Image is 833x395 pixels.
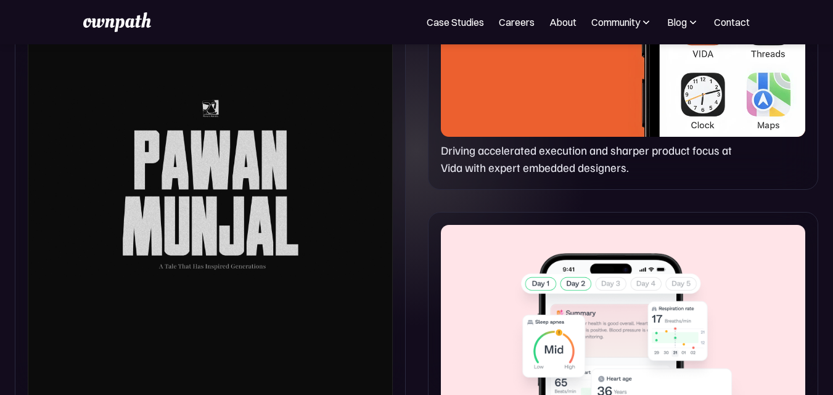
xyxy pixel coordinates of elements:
p: Driving accelerated execution and sharper product focus at Vida with expert embedded designers. [441,142,732,177]
div: Community [591,15,640,30]
div: Blog [667,15,687,30]
div: Community [591,15,652,30]
div: Blog [667,15,699,30]
a: Careers [499,15,535,30]
a: About [549,15,577,30]
a: Contact [714,15,750,30]
a: Case Studies [427,15,484,30]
